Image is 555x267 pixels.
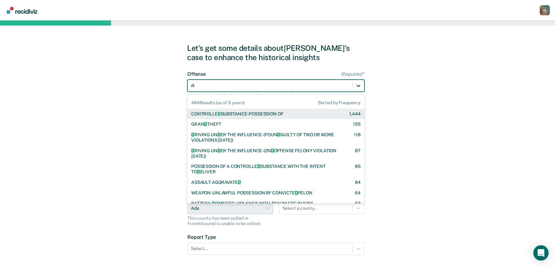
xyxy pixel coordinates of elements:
[318,100,361,106] span: Sorted by Frequency
[540,5,550,15] div: H L
[187,234,364,240] label: Report Type
[277,132,280,137] span: D
[204,122,207,127] span: D
[7,7,37,14] img: Recidiviz
[191,148,344,159] div: RIVING UN ER THE INFLUENCE-(2N OFFENSE FELONY VIOLATION [DATE])
[187,93,364,98] div: If there are multiple charges for this case, choose the most severe
[217,132,221,137] span: D
[355,164,361,175] div: 85
[187,43,368,62] div: Let's get some details about [PERSON_NAME]'s case to enhance the historical insights
[191,132,343,143] div: RIVING UN ER THE INFLUENCE-(FOUN GUILTY OF TWO OR MORE VIOLATIONS [DATE])
[218,111,221,116] span: D
[187,71,364,77] label: Offense
[257,164,260,169] span: D
[238,180,241,185] span: D
[191,201,313,206] div: BATTERY- OMESTIC VIOLENCE WITH TRAUMATIC INJURY
[271,148,274,153] span: D
[191,190,312,196] div: WEAPON-UNLAWFUL POSSESSION BY CONVICTE FELON
[187,216,273,226] div: This county has been pulled in from Atlas and is unable to be edited.
[191,122,221,127] div: GRAN THEFT
[355,180,361,185] div: 84
[354,132,361,143] div: 118
[355,201,361,206] div: 63
[295,190,298,195] span: D
[191,164,344,175] div: POSSESSION OF A CONTROLLE SUBSTANCE WITH THE INTENT TO ELIVER
[217,148,221,153] span: D
[349,111,361,117] div: 1,444
[191,132,194,137] span: D
[353,122,361,127] div: 155
[191,100,244,106] span: 484 Results (as of 3 years)
[212,201,215,206] span: D
[355,148,361,159] div: 87
[355,190,361,196] div: 64
[191,180,241,185] div: ASSAULT-AGGRAVATE
[191,111,283,117] div: CONTROLLE SUBSTANCE-POSSESSION OF
[191,148,194,153] span: D
[197,169,200,174] span: D
[341,71,364,77] span: Required*
[540,5,550,15] button: Profile dropdown button
[533,245,549,261] div: Open Intercom Messenger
